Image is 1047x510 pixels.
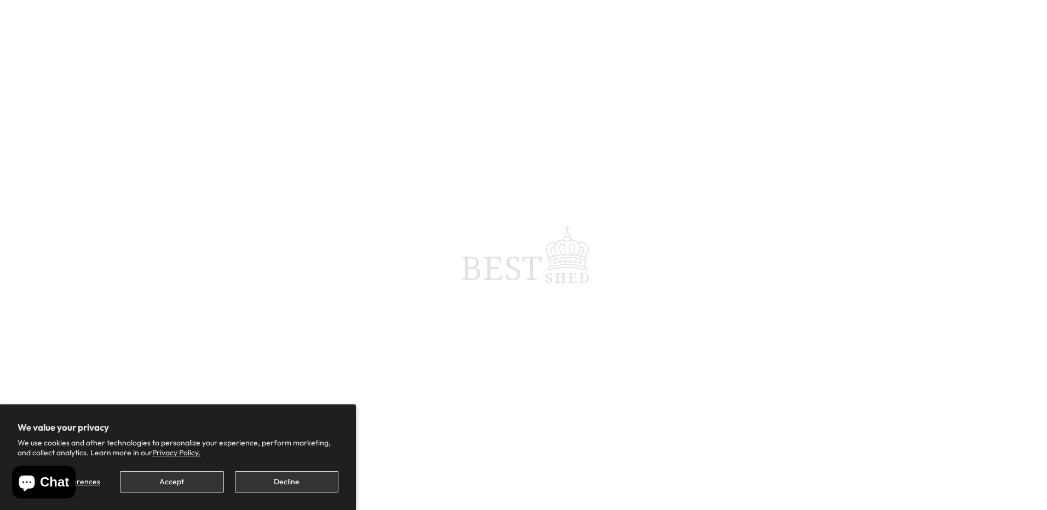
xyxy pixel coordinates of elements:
[18,438,338,457] p: We use cookies and other technologies to personalize your experience, perform marketing, and coll...
[9,466,79,501] inbox-online-store-chat: Shopify online store chat
[120,471,223,492] button: Accept
[152,448,200,457] a: Privacy Policy.
[18,422,338,433] h2: We value your privacy
[235,471,338,492] button: Decline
